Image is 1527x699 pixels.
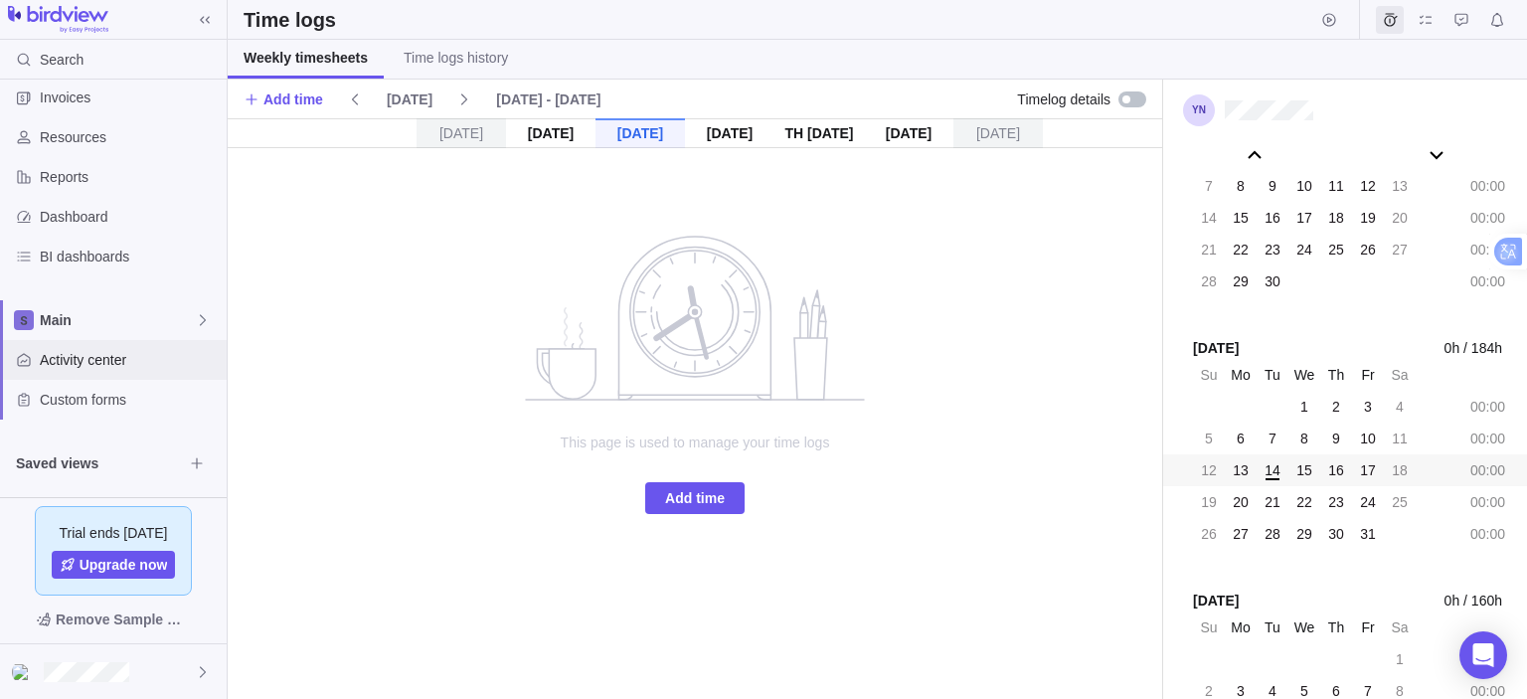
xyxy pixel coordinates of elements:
[1360,208,1376,228] span: 19
[56,608,191,631] span: Remove Sample Data
[1483,15,1511,31] a: Notifications
[244,86,323,113] span: Add time
[496,433,894,452] span: This page is used to manage your time logs
[1392,460,1408,480] span: 18
[40,247,219,266] span: BI dashboards
[1459,631,1507,679] div: Open Intercom Messenger
[1360,240,1376,260] span: 26
[1296,524,1312,544] span: 29
[1412,15,1440,31] a: My assignments
[1354,361,1382,389] div: Fr
[1193,591,1239,612] span: [DATE]
[1465,267,1510,295] div: 00:00
[1201,271,1217,291] span: 28
[1227,361,1255,389] div: Mo
[864,118,953,148] div: [DATE]
[1328,524,1344,544] span: 30
[1386,613,1414,641] div: Sa
[1376,6,1404,34] span: Time logs
[1296,208,1312,228] span: 17
[1237,429,1245,448] span: 6
[1392,240,1408,260] span: 27
[1364,397,1372,417] span: 3
[1354,613,1382,641] div: Fr
[1360,176,1376,196] span: 12
[52,551,176,579] a: Upgrade now
[1447,15,1475,31] a: Approval requests
[1322,613,1350,641] div: Th
[506,118,595,148] div: [DATE]
[1265,208,1280,228] span: 16
[1296,492,1312,512] span: 22
[1465,456,1510,484] div: 00:00
[1296,176,1312,196] span: 10
[1332,429,1340,448] span: 9
[1201,492,1217,512] span: 19
[1265,271,1280,291] span: 30
[1396,649,1404,669] span: 1
[1315,6,1343,34] span: Start timer
[1259,361,1286,389] div: Tu
[244,48,368,68] span: Weekly timesheets
[1483,6,1511,34] span: Notifications
[1233,271,1249,291] span: 29
[1328,492,1344,512] span: 23
[1300,429,1308,448] span: 8
[1392,492,1408,512] span: 25
[1360,492,1376,512] span: 24
[685,118,774,148] div: [DATE]
[1328,460,1344,480] span: 16
[1322,361,1350,389] div: Th
[1233,460,1249,480] span: 13
[1201,524,1217,544] span: 26
[1233,208,1249,228] span: 15
[645,482,745,514] span: Add time
[1290,361,1318,389] div: We
[1265,460,1280,480] span: 14
[1269,429,1276,448] span: 7
[8,6,108,34] img: logo
[40,87,219,107] span: Invoices
[1360,460,1376,480] span: 17
[1465,172,1510,200] div: 00:00
[1233,492,1249,512] span: 20
[60,523,168,543] span: Trial ends [DATE]
[665,486,725,510] span: Add time
[40,207,219,227] span: Dashboard
[40,127,219,147] span: Resources
[953,118,1043,148] div: [DATE]
[1201,208,1217,228] span: 14
[388,40,524,79] a: Time logs history
[1465,488,1510,516] div: 00:00
[387,89,432,109] span: [DATE]
[404,48,508,68] span: Time logs history
[228,40,384,79] a: Weekly timesheets
[1290,613,1318,641] div: We
[379,86,440,113] span: [DATE]
[1265,492,1280,512] span: 21
[1360,429,1376,448] span: 10
[1392,176,1408,196] span: 13
[1465,425,1510,452] div: 00:00
[1201,240,1217,260] span: 21
[12,664,36,680] img: Show
[1386,361,1414,389] div: Sa
[417,118,506,148] div: [DATE]
[1332,397,1340,417] span: 2
[1444,338,1502,359] span: 0h / 184h
[1195,613,1223,641] div: Su
[12,660,36,684] div: Yolanda Ngidi
[1195,361,1223,389] div: Su
[1017,89,1110,109] span: Timelog details
[1392,429,1408,448] span: 11
[1328,240,1344,260] span: 25
[1447,6,1475,34] span: Approval requests
[1296,240,1312,260] span: 24
[40,50,84,70] span: Search
[1300,397,1308,417] span: 1
[1233,240,1249,260] span: 22
[16,453,183,473] span: Saved views
[1465,520,1510,548] div: 00:00
[1465,236,1510,263] div: 00:00
[1360,524,1376,544] span: 31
